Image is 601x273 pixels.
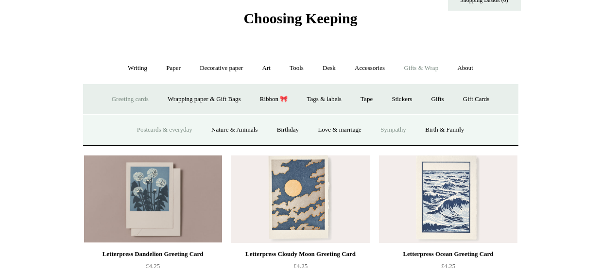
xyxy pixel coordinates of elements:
[243,10,357,26] span: Choosing Keeping
[251,86,297,112] a: Ribbon 🎀
[84,155,222,243] img: Letterpress Dandelion Greeting Card
[86,248,220,260] div: Letterpress Dandelion Greeting Card
[231,155,369,243] img: Letterpress Cloudy Moon Greeting Card
[254,55,279,81] a: Art
[191,55,252,81] a: Decorative paper
[395,55,447,81] a: Gifts & Wrap
[352,86,381,112] a: Tape
[146,262,160,270] span: £4.25
[309,117,370,143] a: Love & marriage
[103,86,157,112] a: Greeting cards
[381,248,515,260] div: Letterpress Ocean Greeting Card
[454,86,498,112] a: Gift Cards
[372,117,415,143] a: Sympathy
[423,86,453,112] a: Gifts
[234,248,367,260] div: Letterpress Cloudy Moon Greeting Card
[159,86,249,112] a: Wrapping paper & Gift Bags
[346,55,394,81] a: Accessories
[157,55,189,81] a: Paper
[281,55,312,81] a: Tools
[203,117,266,143] a: Nature & Animals
[416,117,473,143] a: Birth & Family
[268,117,308,143] a: Birthday
[293,262,308,270] span: £4.25
[128,117,201,143] a: Postcards & everyday
[379,155,517,243] img: Letterpress Ocean Greeting Card
[314,55,344,81] a: Desk
[441,262,455,270] span: £4.25
[379,155,517,243] a: Letterpress Ocean Greeting Card Letterpress Ocean Greeting Card
[383,86,421,112] a: Stickers
[231,155,369,243] a: Letterpress Cloudy Moon Greeting Card Letterpress Cloudy Moon Greeting Card
[448,55,482,81] a: About
[298,86,350,112] a: Tags & labels
[119,55,156,81] a: Writing
[84,155,222,243] a: Letterpress Dandelion Greeting Card Letterpress Dandelion Greeting Card
[243,18,357,25] a: Choosing Keeping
